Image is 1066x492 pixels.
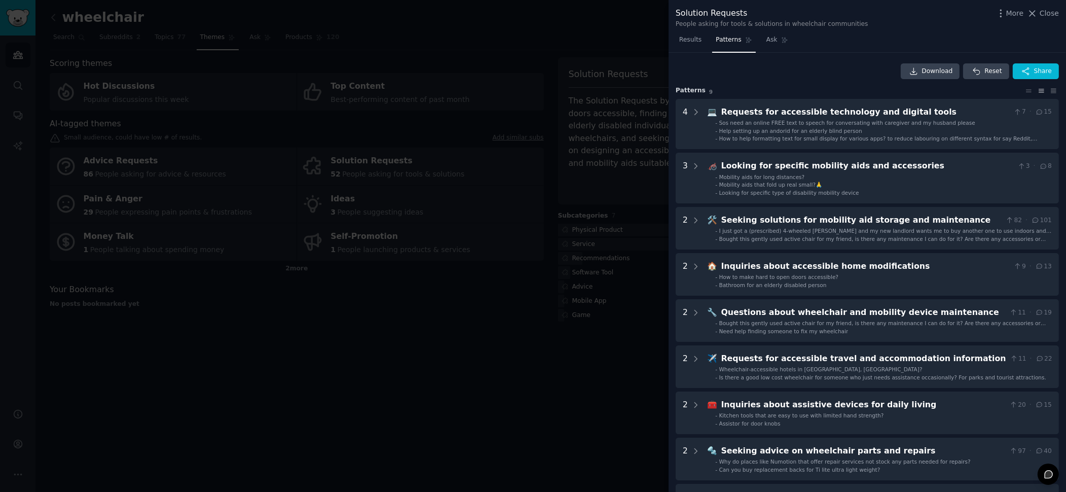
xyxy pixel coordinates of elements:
div: - [715,119,717,126]
div: - [715,235,717,242]
span: Mobility aids that fold up real small?🙏 [719,182,823,188]
div: - [715,189,717,196]
div: 2 [683,214,688,242]
span: 101 [1031,216,1052,225]
div: Looking for specific mobility aids and accessories [721,160,1014,172]
button: Reset [963,63,1009,80]
div: 2 [683,260,688,289]
button: Close [1027,8,1059,19]
div: 2 [683,353,688,381]
span: Bathroom for an elderly disabled person [719,282,827,288]
div: Requests for accessible technology and digital tools [721,106,1010,119]
span: · [1030,308,1032,318]
div: 4 [683,106,688,143]
div: - [715,127,717,134]
div: Seeking advice on wheelchair parts and repairs [721,445,1006,458]
span: Wheelchair-accessible hotels in [GEOGRAPHIC_DATA], [GEOGRAPHIC_DATA]? [719,366,923,372]
span: Kitchen tools that are easy to use with limited hand strength? [719,412,884,418]
div: - [715,328,717,335]
span: Share [1034,67,1052,76]
span: Assistor for door knobs [719,420,781,427]
span: Mobility aids for long distances? [719,174,805,180]
span: 🔧 [708,307,718,317]
div: - [715,181,717,188]
span: 20 [1009,401,1026,410]
span: 8 [1039,162,1052,171]
span: 7 [1013,108,1026,117]
span: ✈️ [708,354,718,363]
a: Download [901,63,960,80]
span: 9 [1013,262,1026,271]
span: Results [679,36,702,45]
div: - [715,173,717,181]
div: 2 [683,399,688,427]
span: More [1006,8,1024,19]
span: · [1030,108,1032,117]
div: - [715,273,717,280]
span: Ask [766,36,778,45]
span: 19 [1035,308,1052,318]
a: Ask [763,32,792,53]
span: 15 [1035,108,1052,117]
span: Download [922,67,953,76]
span: 11 [1010,355,1026,364]
span: 3 [1017,162,1030,171]
div: Solution Requests [676,7,868,20]
span: How to help formatting text for small display for various apps? to reduce labouring on different ... [719,135,1038,149]
span: Why do places like Numotion that offer repair services not stock any parts needed for repairs? [719,459,971,465]
div: - [715,466,717,473]
a: Patterns [712,32,755,53]
div: - [715,135,717,142]
span: · [1030,447,1032,456]
span: 🦽 [708,161,718,170]
span: 13 [1035,262,1052,271]
div: 3 [683,160,688,196]
div: - [715,227,717,234]
div: People asking for tools & solutions in wheelchair communities [676,20,868,29]
span: Is there a good low cost wheelchair for someone who just needs assistance occasionally? For parks... [719,374,1046,380]
button: Share [1013,63,1059,80]
span: 40 [1035,447,1052,456]
span: · [1034,162,1036,171]
div: 2 [683,306,688,335]
button: More [996,8,1024,19]
span: · [1030,355,1032,364]
div: Inquiries about assistive devices for daily living [721,399,1006,411]
a: Results [676,32,705,53]
span: 22 [1036,355,1052,364]
span: I just got a (prescribed) 4-wheeled [PERSON_NAME] and my new landlord wants me to buy another one... [719,228,1052,241]
span: 82 [1005,216,1022,225]
span: 9 [709,89,713,95]
div: - [715,282,717,289]
span: Sos need an online FREE text to speech for conversating with caregiver and my husband please [719,120,975,126]
span: Looking for specific type of disability mobility device [719,190,859,196]
div: - [715,366,717,373]
span: · [1025,216,1027,225]
div: 2 [683,445,688,473]
span: Need help finding someone to fix my wheelchair [719,328,849,334]
div: - [715,374,717,381]
div: - [715,420,717,427]
div: Inquiries about accessible home modifications [721,260,1010,273]
div: - [715,458,717,465]
span: Can you buy replacement backs for Ti lite ultra light weight? [719,467,880,473]
div: - [715,320,717,327]
div: - [715,412,717,419]
span: · [1030,262,1032,271]
span: 🧰 [708,400,718,409]
span: · [1030,401,1032,410]
span: Bought this gently used active chair for my friend, is there any maintenance I can do for it? Are... [719,236,1046,249]
span: Bought this gently used active chair for my friend, is there any maintenance I can do for it? Are... [719,320,1046,333]
span: Pattern s [676,86,706,95]
span: 🏠 [708,261,718,271]
div: Requests for accessible travel and accommodation information [721,353,1006,365]
span: Reset [984,67,1002,76]
div: Questions about wheelchair and mobility device maintenance [721,306,1006,319]
span: 💻 [708,107,718,117]
span: Patterns [716,36,741,45]
span: 11 [1009,308,1026,318]
span: 🔩 [708,446,718,455]
span: How to make hard to open doors accessible? [719,274,839,280]
span: 15 [1035,401,1052,410]
span: 🛠️ [708,215,718,225]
